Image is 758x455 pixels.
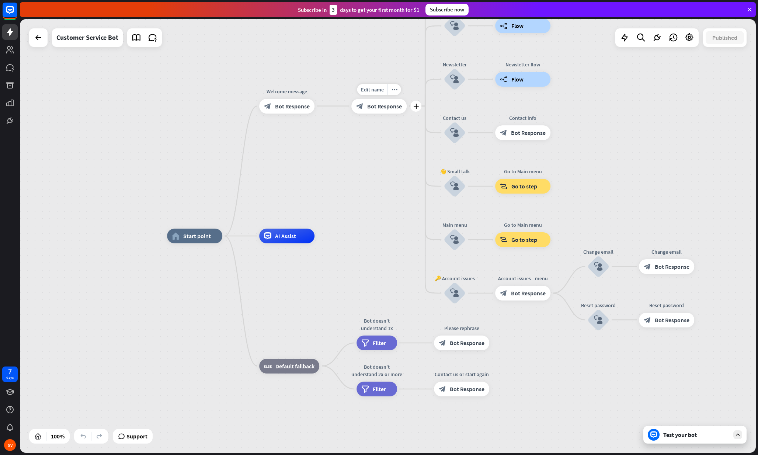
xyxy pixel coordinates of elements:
i: filter [361,385,369,393]
i: block_bot_response [356,103,364,110]
div: Contact info [490,114,556,122]
span: Filter [373,339,386,347]
i: block_user_input [594,316,603,324]
i: more_horiz [392,87,397,92]
span: Bot Response [655,316,689,324]
span: Bot Response [275,103,310,110]
span: Bot Response [450,385,484,393]
i: block_user_input [450,128,459,137]
span: AI Assist [275,232,296,240]
span: Flow [511,76,524,83]
div: Bot doesn't understand 2x or more [351,363,403,378]
i: home_2 [172,232,180,240]
i: block_user_input [450,182,459,191]
div: Subscribe in days to get your first month for $1 [298,5,420,15]
span: Bot Response [511,289,546,297]
div: Contact us [432,114,477,122]
button: Published [706,31,744,44]
div: Newsletter flow [490,61,556,68]
div: 🔑 Account issues [432,275,477,282]
i: block_user_input [594,262,603,271]
i: block_goto [500,183,508,190]
i: block_bot_response [264,103,271,110]
div: 3 [330,5,337,15]
div: 👋 Small talk [432,168,477,175]
div: Change email [633,248,700,256]
i: block_fallback [264,362,272,370]
div: Contact us or start again [428,371,495,378]
i: block_bot_response [644,263,651,270]
div: Reset password [633,302,700,309]
div: Go to Main menu [490,221,556,229]
a: 7 days [2,367,18,382]
button: Open LiveChat chat widget [6,3,28,25]
div: days [6,375,14,380]
div: Account issues - menu [490,275,556,282]
span: Bot Response [511,129,546,136]
span: Bot Response [655,263,689,270]
div: Please rephrase [428,324,495,332]
i: block_user_input [450,235,459,244]
span: Go to step [511,236,537,243]
span: Bot Response [367,103,402,110]
div: Welcome message [254,88,320,95]
div: Go to Main menu [490,168,556,175]
div: SV [4,439,16,451]
span: Filter [373,385,386,393]
span: Default fallback [275,362,314,370]
span: Flow [511,22,524,29]
i: block_user_input [450,75,459,84]
i: block_bot_response [439,385,446,393]
div: Reset password [576,302,620,309]
i: block_bot_response [500,289,507,297]
div: Newsletter [432,61,477,68]
span: Edit name [361,86,384,93]
i: builder_tree [500,76,508,83]
i: filter [361,339,369,347]
span: Start point [183,232,211,240]
div: 100% [49,430,67,442]
span: Support [126,430,147,442]
i: block_bot_response [439,339,446,347]
span: Go to step [511,183,537,190]
i: block_user_input [450,289,459,298]
i: block_goto [500,236,508,243]
div: 7 [8,368,12,375]
div: Test your bot [663,431,730,438]
i: plus [413,104,419,109]
i: builder_tree [500,22,508,29]
i: block_user_input [450,21,459,30]
div: Subscribe now [425,4,469,15]
span: Bot Response [450,339,484,347]
div: Change email [576,248,620,256]
div: Bot doesn't understand 1x [351,317,403,332]
i: block_bot_response [500,129,507,136]
div: Customer Service Bot [56,28,118,47]
div: Main menu [432,221,477,229]
i: block_bot_response [644,316,651,324]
